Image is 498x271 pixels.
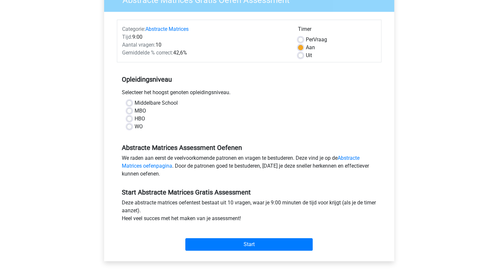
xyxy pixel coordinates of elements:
h5: Abstracte Matrices Assessment Oefenen [122,144,377,152]
span: Tijd: [122,34,132,40]
span: Gemiddelde % correct: [122,50,173,56]
a: Abstracte Matrices [145,26,189,32]
div: Deze abstracte matrices oefentest bestaat uit 10 vragen, waar je 9:00 minuten de tijd voor krijgt... [117,199,381,225]
label: Vraag [306,36,327,44]
div: Selecteer het hoogst genoten opleidingsniveau. [117,89,381,99]
div: Timer [298,25,376,36]
label: HBO [135,115,145,123]
div: We raden aan eerst de veelvoorkomende patronen en vragen te bestuderen. Deze vind je op de . Door... [117,154,381,180]
label: Aan [306,44,315,52]
span: Aantal vragen: [122,42,156,48]
span: Per [306,36,313,43]
span: Categorie: [122,26,145,32]
label: MBO [135,107,146,115]
div: 42,6% [117,49,293,57]
div: 10 [117,41,293,49]
label: WO [135,123,143,131]
label: Middelbare School [135,99,178,107]
input: Start [185,238,313,251]
h5: Opleidingsniveau [122,73,377,86]
h5: Start Abstracte Matrices Gratis Assessment [122,188,377,196]
label: Uit [306,52,312,59]
div: 9:00 [117,33,293,41]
